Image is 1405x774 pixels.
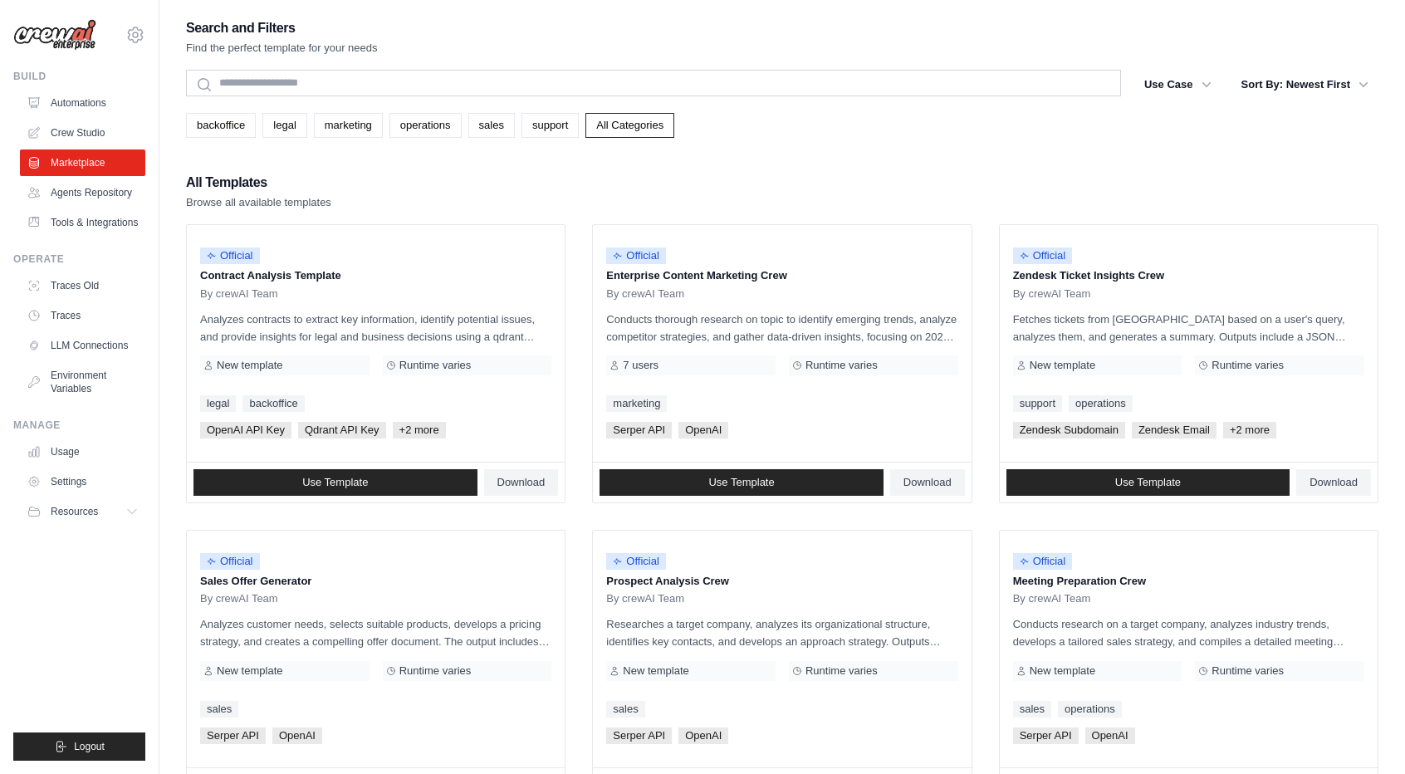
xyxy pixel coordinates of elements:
[20,362,145,402] a: Environment Variables
[51,505,98,518] span: Resources
[1013,395,1062,412] a: support
[20,272,145,299] a: Traces Old
[1115,476,1181,489] span: Use Template
[13,252,145,266] div: Operate
[389,113,462,138] a: operations
[200,727,266,744] span: Serper API
[1132,422,1217,438] span: Zendesk Email
[606,727,672,744] span: Serper API
[399,664,472,678] span: Runtime varies
[606,701,644,718] a: sales
[1231,70,1378,100] button: Sort By: Newest First
[1223,422,1276,438] span: +2 more
[1296,469,1371,496] a: Download
[585,113,674,138] a: All Categories
[1310,476,1358,489] span: Download
[200,553,260,570] span: Official
[606,615,957,650] p: Researches a target company, analyzes its organizational structure, identifies key contacts, and ...
[1013,553,1073,570] span: Official
[200,592,278,605] span: By crewAI Team
[20,149,145,176] a: Marketplace
[74,740,105,753] span: Logout
[186,40,378,56] p: Find the perfect template for your needs
[1030,664,1095,678] span: New template
[708,476,774,489] span: Use Template
[20,332,145,359] a: LLM Connections
[1212,359,1284,372] span: Runtime varies
[1013,422,1125,438] span: Zendesk Subdomain
[217,359,282,372] span: New template
[20,302,145,329] a: Traces
[200,615,551,650] p: Analyzes customer needs, selects suitable products, develops a pricing strategy, and creates a co...
[1013,592,1091,605] span: By crewAI Team
[606,267,957,284] p: Enterprise Content Marketing Crew
[606,287,684,301] span: By crewAI Team
[678,727,728,744] span: OpenAI
[1134,70,1221,100] button: Use Case
[1013,727,1079,744] span: Serper API
[1013,267,1364,284] p: Zendesk Ticket Insights Crew
[903,476,952,489] span: Download
[200,247,260,264] span: Official
[13,70,145,83] div: Build
[606,573,957,590] p: Prospect Analysis Crew
[200,701,238,718] a: sales
[200,422,291,438] span: OpenAI API Key
[606,553,666,570] span: Official
[20,120,145,146] a: Crew Studio
[13,19,96,51] img: Logo
[484,469,559,496] a: Download
[314,113,383,138] a: marketing
[468,113,515,138] a: sales
[399,359,472,372] span: Runtime varies
[20,209,145,236] a: Tools & Integrations
[521,113,579,138] a: support
[1069,395,1133,412] a: operations
[20,438,145,465] a: Usage
[302,476,368,489] span: Use Template
[186,113,256,138] a: backoffice
[606,247,666,264] span: Official
[1013,615,1364,650] p: Conducts research on a target company, analyzes industry trends, develops a tailored sales strate...
[890,469,965,496] a: Download
[600,469,884,496] a: Use Template
[298,422,386,438] span: Qdrant API Key
[200,287,278,301] span: By crewAI Team
[13,419,145,432] div: Manage
[1013,701,1051,718] a: sales
[606,422,672,438] span: Serper API
[242,395,304,412] a: backoffice
[262,113,306,138] a: legal
[606,395,667,412] a: marketing
[1006,469,1290,496] a: Use Template
[200,267,551,284] p: Contract Analysis Template
[623,664,688,678] span: New template
[805,664,878,678] span: Runtime varies
[1030,359,1095,372] span: New template
[606,592,684,605] span: By crewAI Team
[1013,247,1073,264] span: Official
[1212,664,1284,678] span: Runtime varies
[20,498,145,525] button: Resources
[186,171,331,194] h2: All Templates
[186,17,378,40] h2: Search and Filters
[805,359,878,372] span: Runtime varies
[678,422,728,438] span: OpenAI
[606,311,957,345] p: Conducts thorough research on topic to identify emerging trends, analyze competitor strategies, a...
[393,422,446,438] span: +2 more
[217,664,282,678] span: New template
[497,476,546,489] span: Download
[1013,287,1091,301] span: By crewAI Team
[20,179,145,206] a: Agents Repository
[193,469,477,496] a: Use Template
[186,194,331,211] p: Browse all available templates
[20,468,145,495] a: Settings
[1085,727,1135,744] span: OpenAI
[1013,311,1364,345] p: Fetches tickets from [GEOGRAPHIC_DATA] based on a user's query, analyzes them, and generates a su...
[200,395,236,412] a: legal
[1013,573,1364,590] p: Meeting Preparation Crew
[272,727,322,744] span: OpenAI
[20,90,145,116] a: Automations
[200,573,551,590] p: Sales Offer Generator
[200,311,551,345] p: Analyzes contracts to extract key information, identify potential issues, and provide insights fo...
